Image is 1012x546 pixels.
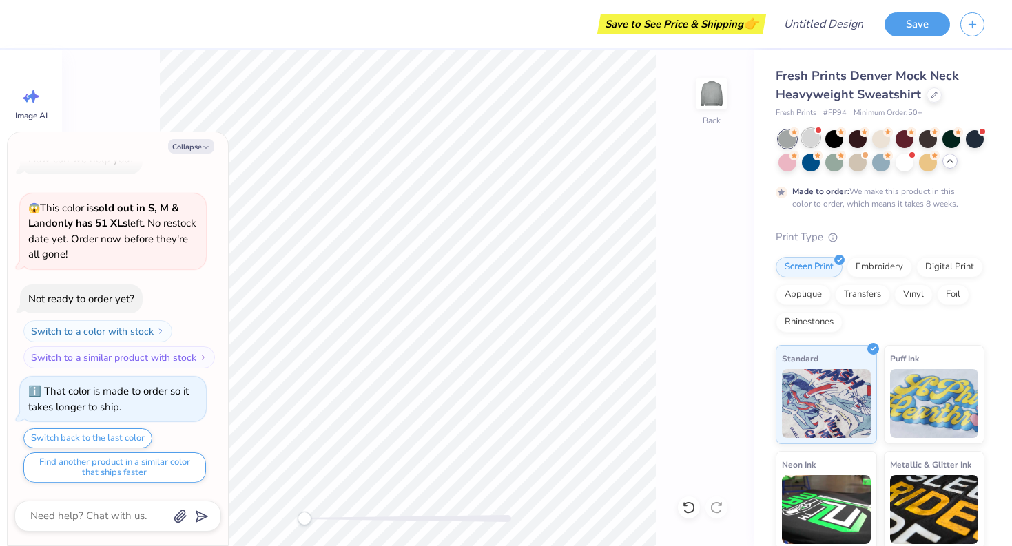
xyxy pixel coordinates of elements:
[776,229,984,245] div: Print Type
[743,15,758,32] span: 👉
[156,327,165,335] img: Switch to a color with stock
[776,312,843,333] div: Rhinestones
[776,107,816,119] span: Fresh Prints
[782,475,871,544] img: Neon Ink
[23,346,215,368] button: Switch to a similar product with stock
[776,67,959,103] span: Fresh Prints Denver Mock Neck Heavyweight Sweatshirt
[23,428,152,448] button: Switch back to the last color
[792,186,849,197] strong: Made to order:
[23,452,206,483] button: Find another product in a similar color that ships faster
[847,257,912,277] div: Embroidery
[773,10,874,38] input: Untitled Design
[782,369,871,438] img: Standard
[28,201,179,231] strong: sold out in S, M & L
[835,284,890,305] div: Transfers
[792,185,962,210] div: We make this product in this color to order, which means it takes 8 weeks.
[890,351,919,366] span: Puff Ink
[52,216,127,230] strong: only has 51 XLs
[15,110,48,121] span: Image AI
[28,292,134,306] div: Not ready to order yet?
[937,284,969,305] div: Foil
[890,457,971,472] span: Metallic & Glitter Ink
[168,139,214,154] button: Collapse
[890,369,979,438] img: Puff Ink
[885,12,950,36] button: Save
[854,107,922,119] span: Minimum Order: 50 +
[916,257,983,277] div: Digital Print
[28,201,196,262] span: This color is and left. No restock date yet. Order now before they're all gone!
[776,257,843,277] div: Screen Print
[601,14,763,34] div: Save to See Price & Shipping
[703,114,721,127] div: Back
[823,107,847,119] span: # FP94
[698,80,725,107] img: Back
[28,202,40,215] span: 😱
[298,512,311,525] div: Accessibility label
[199,353,207,361] img: Switch to a similar product with stock
[776,284,831,305] div: Applique
[28,384,189,414] div: That color is made to order so it takes longer to ship.
[890,475,979,544] img: Metallic & Glitter Ink
[782,457,816,472] span: Neon Ink
[894,284,933,305] div: Vinyl
[782,351,818,366] span: Standard
[23,320,172,342] button: Switch to a color with stock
